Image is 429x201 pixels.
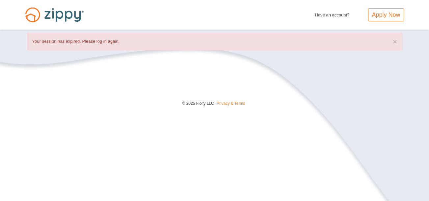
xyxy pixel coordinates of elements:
span: © 2025 Floify LLC [182,101,214,106]
button: × [393,38,397,45]
div: Your session has expired. Please log in again. [27,33,402,50]
span: Have an account? [315,8,350,19]
a: Privacy & Terms [217,101,245,106]
a: Apply Now [368,8,404,21]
